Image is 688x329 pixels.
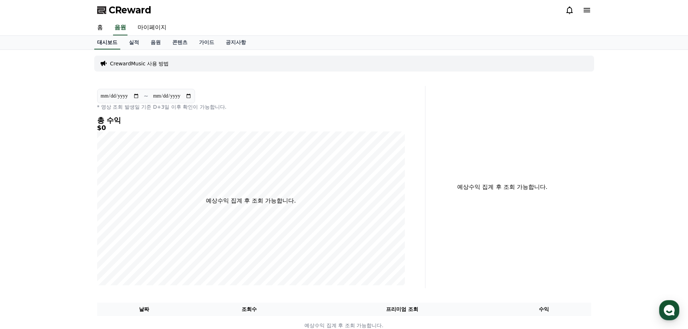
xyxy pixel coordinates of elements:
th: 프리미엄 조회 [307,303,497,316]
span: CReward [109,4,151,16]
a: 음원 [145,36,166,49]
a: 홈 [2,229,48,247]
a: 음원 [113,20,127,35]
th: 날짜 [97,303,191,316]
p: * 영상 조회 발생일 기준 D+3일 이후 확인이 가능합니다. [97,103,405,111]
a: 콘텐츠 [166,36,193,49]
a: 홈 [91,20,109,35]
p: 예상수익 집계 후 조회 가능합니다. [206,196,296,205]
a: CReward [97,4,151,16]
a: 실적 [123,36,145,49]
a: CrewardMusic 사용 방법 [110,60,169,67]
h4: 총 수익 [97,116,405,124]
p: ~ [144,92,148,100]
a: 공지사항 [220,36,252,49]
th: 수익 [497,303,591,316]
span: 홈 [23,240,27,246]
h5: $0 [97,124,405,131]
a: 대화 [48,229,93,247]
a: 가이드 [193,36,220,49]
span: 설정 [112,240,120,246]
a: 설정 [93,229,139,247]
a: 마이페이지 [132,20,172,35]
p: 예상수익 집계 후 조회 가능합니다. [431,183,574,191]
a: 대시보드 [94,36,120,49]
th: 조회수 [191,303,307,316]
span: 대화 [66,240,75,246]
